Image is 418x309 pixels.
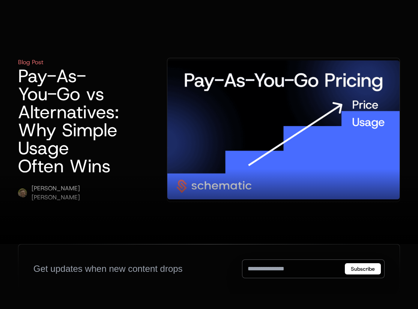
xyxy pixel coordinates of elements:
button: Subscribe [345,263,381,274]
div: Blog Post [18,58,44,67]
a: Blog PostPay-As-You-Go vs Alternatives: Why Simple Usage Often WinsRyan Echternacht[PERSON_NAME][... [18,58,400,202]
img: PAYG Pricing [167,60,400,199]
div: Get updates when new content drops [33,263,183,275]
h1: Pay-As-You-Go vs Alternatives: Why Simple Usage Often Wins [18,67,119,175]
